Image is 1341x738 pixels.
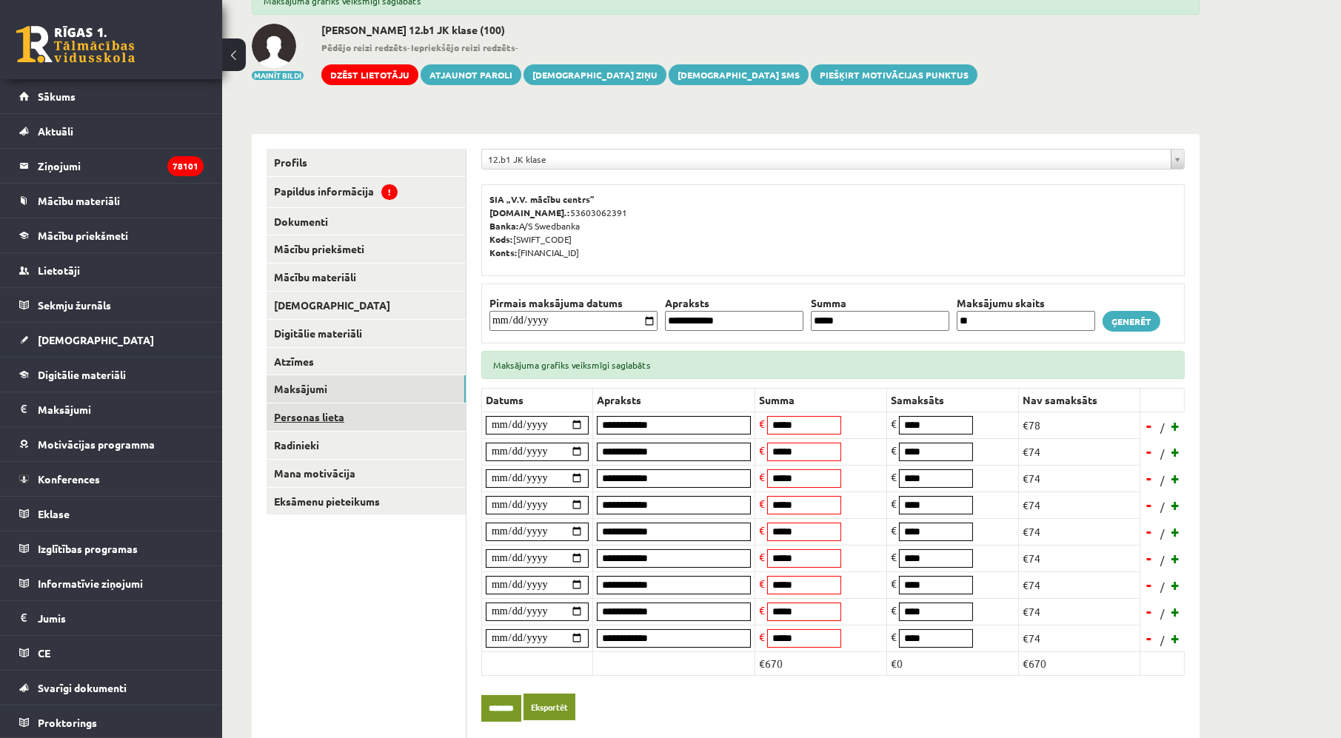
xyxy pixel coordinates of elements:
[38,472,100,486] span: Konferences
[891,603,897,617] span: €
[38,542,138,555] span: Izglītības programas
[38,716,97,729] span: Proktorings
[38,646,50,660] span: CE
[524,694,575,721] a: Eksportēt
[891,443,897,457] span: €
[1142,627,1157,649] a: -
[252,24,296,68] img: Oskars Gulbis
[1019,465,1140,492] td: €74
[19,358,204,392] a: Digitālie materiāli
[19,601,204,635] a: Jumis
[755,388,887,412] th: Summa
[19,671,204,705] a: Svarīgi dokumenti
[755,651,887,675] td: €670
[759,603,765,617] span: €
[891,550,897,563] span: €
[19,531,204,566] a: Izglītības programas
[267,264,466,291] a: Mācību materiāli
[19,288,204,322] a: Sekmju žurnāls
[19,253,204,287] a: Lietotāji
[19,149,204,183] a: Ziņojumi78101
[321,24,977,36] h2: [PERSON_NAME] 12.b1 JK klase (100)
[411,41,515,53] b: Iepriekšējo reizi redzēts
[421,64,521,85] a: Atjaunot paroli
[1019,388,1140,412] th: Nav samaksāts
[759,550,765,563] span: €
[891,523,897,537] span: €
[321,41,977,54] span: - -
[267,208,466,235] a: Dokumenti
[1019,518,1140,545] td: €74
[953,295,1099,311] th: Maksājumu skaits
[38,149,204,183] legend: Ziņojumi
[38,437,155,451] span: Motivācijas programma
[1159,446,1166,461] span: /
[38,577,143,590] span: Informatīvie ziņojumi
[891,470,897,483] span: €
[1159,632,1166,648] span: /
[38,611,66,625] span: Jumis
[1142,547,1157,569] a: -
[1019,651,1140,675] td: €670
[267,432,466,459] a: Radinieki
[486,295,661,311] th: Pirmais maksājuma datums
[1019,571,1140,598] td: €74
[38,90,76,103] span: Sākums
[1019,545,1140,571] td: €74
[19,114,204,148] a: Aktuāli
[1168,547,1183,569] a: +
[1168,627,1183,649] a: +
[891,577,897,590] span: €
[489,233,513,245] b: Kods:
[1019,598,1140,625] td: €74
[759,630,765,643] span: €
[1168,494,1183,516] a: +
[267,460,466,487] a: Mana motivācija
[1159,606,1166,621] span: /
[267,348,466,375] a: Atzīmes
[661,295,807,311] th: Apraksts
[759,497,765,510] span: €
[489,207,570,218] b: [DOMAIN_NAME].:
[489,193,595,205] b: SIA „V.V. mācību centrs”
[1168,520,1183,543] a: +
[1159,499,1166,514] span: /
[1142,440,1157,463] a: -
[481,351,1185,379] div: Maksājuma grafiks veiksmīgi saglabāts
[891,417,897,430] span: €
[19,462,204,496] a: Konferences
[1159,420,1166,435] span: /
[1142,520,1157,543] a: -
[167,156,204,176] i: 78101
[759,417,765,430] span: €
[267,320,466,347] a: Digitālie materiāli
[489,246,518,258] b: Konts:
[267,292,466,319] a: [DEMOGRAPHIC_DATA]
[19,218,204,252] a: Mācību priekšmeti
[759,523,765,537] span: €
[1168,415,1183,437] a: +
[482,150,1184,169] a: 12.b1 JK klase
[669,64,809,85] a: [DEMOGRAPHIC_DATA] SMS
[1019,412,1140,438] td: €78
[593,388,755,412] th: Apraksts
[19,79,204,113] a: Sākums
[38,507,70,520] span: Eklase
[1168,600,1183,623] a: +
[1019,625,1140,651] td: €74
[489,192,1177,259] p: 53603062391 A/S Swedbanka [SWIFT_CODE] [FINANCIAL_ID]
[38,333,154,346] span: [DEMOGRAPHIC_DATA]
[1168,467,1183,489] a: +
[38,681,127,694] span: Svarīgi dokumenti
[891,497,897,510] span: €
[321,64,418,85] a: Dzēst lietotāju
[891,630,897,643] span: €
[19,427,204,461] a: Motivācijas programma
[267,375,466,403] a: Maksājumi
[267,403,466,431] a: Personas lieta
[807,295,953,311] th: Summa
[19,392,204,426] a: Maksājumi
[759,443,765,457] span: €
[267,177,466,207] a: Papildus informācija!
[1019,492,1140,518] td: €74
